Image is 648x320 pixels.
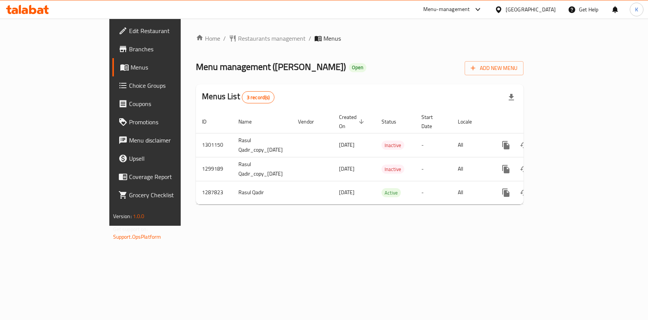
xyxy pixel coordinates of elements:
span: Open [349,64,366,71]
a: Support.OpsPlatform [113,232,161,242]
span: Menu management ( [PERSON_NAME] ) [196,58,346,75]
td: All [452,181,491,204]
span: Menu disclaimer [129,136,211,145]
td: - [415,181,452,204]
a: Grocery Checklist [112,186,218,204]
span: 3 record(s) [242,94,274,101]
span: Get support on: [113,224,148,234]
a: Choice Groups [112,76,218,95]
span: K [635,5,638,14]
div: Export file [502,88,520,106]
span: Upsell [129,154,211,163]
span: Coverage Report [129,172,211,181]
td: All [452,133,491,157]
li: / [223,34,226,43]
span: [DATE] [339,164,355,174]
span: Grocery Checklist [129,190,211,200]
table: enhanced table [196,110,576,204]
span: Menus [131,63,211,72]
td: Rasul Qadir [232,181,292,204]
span: Status [382,117,406,126]
button: more [497,160,515,178]
a: Menus [112,58,218,76]
span: Restaurants management [238,34,306,43]
nav: breadcrumb [196,34,523,43]
span: [DATE] [339,187,355,197]
span: Inactive [382,165,404,174]
div: Inactive [382,141,404,150]
span: Menus [323,34,341,43]
button: Change Status [515,184,533,202]
span: ID [202,117,216,126]
span: Vendor [298,117,324,126]
span: Edit Restaurant [129,26,211,35]
span: Created On [339,112,366,131]
span: Locale [458,117,482,126]
span: Promotions [129,117,211,127]
span: Version: [113,211,132,221]
th: Actions [491,110,576,133]
h2: Menus List [202,91,274,103]
span: Choice Groups [129,81,211,90]
button: more [497,184,515,202]
td: Rasul Qadir_copy_[DATE] [232,133,292,157]
a: Menu disclaimer [112,131,218,149]
td: All [452,157,491,181]
span: Active [382,189,401,197]
a: Coupons [112,95,218,113]
a: Upsell [112,149,218,168]
a: Promotions [112,113,218,131]
div: Menu-management [423,5,470,14]
span: 1.0.0 [133,211,145,221]
div: [GEOGRAPHIC_DATA] [506,5,556,14]
span: Add New Menu [471,63,517,73]
button: more [497,136,515,154]
li: / [309,34,311,43]
td: - [415,133,452,157]
button: Change Status [515,160,533,178]
span: Name [238,117,262,126]
div: Total records count [242,91,275,103]
button: Change Status [515,136,533,154]
span: Branches [129,44,211,54]
td: - [415,157,452,181]
span: [DATE] [339,140,355,150]
td: Rasul Qadir_copy_[DATE] [232,157,292,181]
a: Restaurants management [229,34,306,43]
span: Coupons [129,99,211,108]
a: Branches [112,40,218,58]
button: Add New Menu [465,61,523,75]
div: Open [349,63,366,72]
span: Start Date [421,112,443,131]
a: Edit Restaurant [112,22,218,40]
a: Coverage Report [112,168,218,186]
span: Inactive [382,141,404,150]
div: Inactive [382,165,404,174]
